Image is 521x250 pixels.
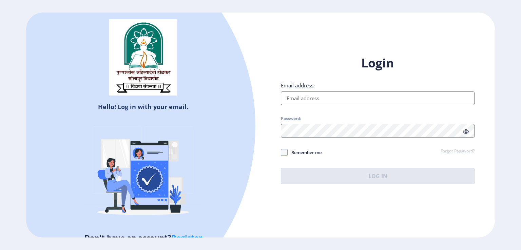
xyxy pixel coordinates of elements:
[31,232,255,243] h5: Don't have an account?
[441,148,475,154] a: Forgot Password?
[281,82,315,89] label: Email address:
[281,91,475,105] input: Email address
[281,168,475,184] button: Log In
[288,148,322,157] span: Remember me
[109,19,177,96] img: sulogo.png
[281,116,301,121] label: Password:
[84,113,202,232] img: Verified-rafiki.svg
[281,55,475,71] h1: Login
[171,232,202,243] a: Register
